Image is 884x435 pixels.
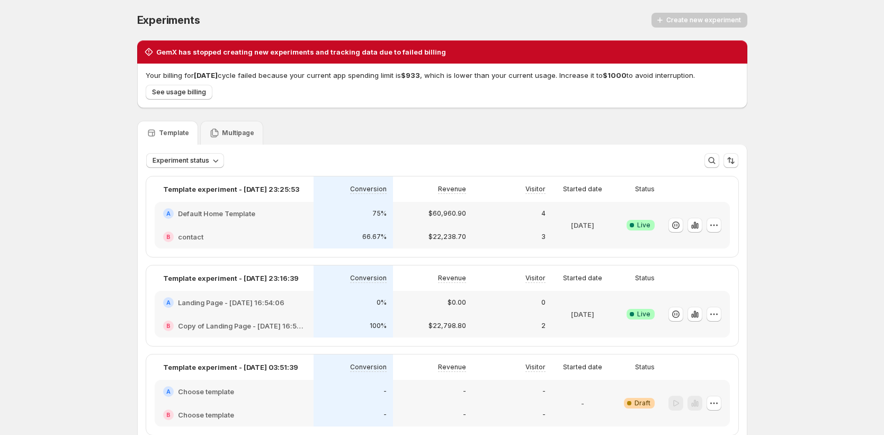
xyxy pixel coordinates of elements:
h2: B [166,234,171,240]
h2: B [166,412,171,418]
span: Live [637,310,650,318]
span: [DATE] [194,71,218,79]
p: Revenue [438,185,466,193]
p: Visitor [525,363,546,371]
p: 66.67% [362,233,387,241]
span: $1000 [603,71,627,79]
p: Multipage [222,129,254,137]
p: Conversion [350,185,387,193]
p: Started date [563,185,602,193]
p: Conversion [350,274,387,282]
p: Template experiment - [DATE] 03:51:39 [163,362,298,372]
p: 0% [377,298,387,307]
p: [DATE] [571,220,594,230]
span: Experiments [137,14,200,26]
span: Experiment status [153,156,209,165]
p: - [542,411,546,419]
h2: A [166,210,171,217]
p: Visitor [525,185,546,193]
p: $22,238.70 [428,233,466,241]
button: See usage billing [146,85,212,100]
h2: Default Home Template [178,208,255,219]
p: Template [159,129,189,137]
p: Revenue [438,274,466,282]
p: Started date [563,274,602,282]
p: 100% [370,322,387,330]
p: $0.00 [448,298,466,307]
p: - [463,387,466,396]
p: 75% [372,209,387,218]
h2: contact [178,232,203,242]
h2: GemX has stopped creating new experiments and tracking data due to failed billing [156,47,446,57]
p: Started date [563,363,602,371]
p: Status [635,363,655,371]
p: 0 [541,298,546,307]
span: Draft [635,399,650,407]
h2: A [166,299,171,306]
p: Your billing for cycle failed because your current app spending limit is , which is lower than yo... [146,70,739,81]
p: $60,960.90 [428,209,466,218]
p: - [542,387,546,396]
p: Status [635,274,655,282]
p: - [383,387,387,396]
h2: A [166,388,171,395]
p: - [383,411,387,419]
h2: Landing Page - [DATE] 16:54:06 [178,297,284,308]
p: [DATE] [571,309,594,319]
p: - [463,411,466,419]
h2: Copy of Landing Page - [DATE] 16:54:06 [178,321,305,331]
p: Conversion [350,363,387,371]
h2: Choose template [178,386,234,397]
h2: B [166,323,171,329]
p: Template experiment - [DATE] 23:25:53 [163,184,299,194]
p: Revenue [438,363,466,371]
p: 4 [541,209,546,218]
p: Status [635,185,655,193]
p: 3 [541,233,546,241]
span: Live [637,221,650,229]
p: 2 [541,322,546,330]
button: Experiment status [146,153,224,168]
p: $22,798.80 [428,322,466,330]
button: Sort the results [724,153,738,168]
p: Template experiment - [DATE] 23:16:39 [163,273,299,283]
span: See usage billing [152,88,206,96]
h2: Choose template [178,410,234,420]
p: - [581,398,584,409]
p: Visitor [525,274,546,282]
span: $933 [401,71,420,79]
